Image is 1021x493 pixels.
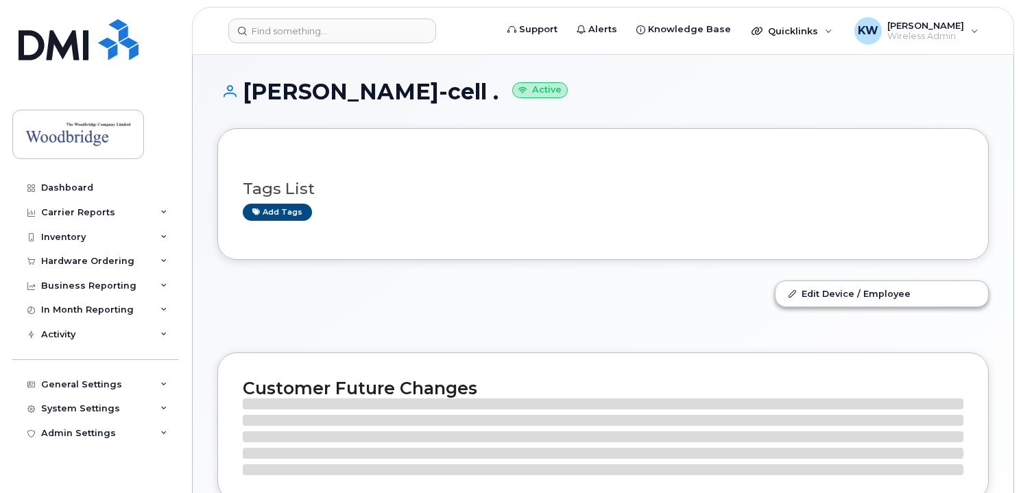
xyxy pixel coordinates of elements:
[243,204,312,221] a: Add tags
[243,378,963,398] h2: Customer Future Changes
[776,281,988,306] a: Edit Device / Employee
[243,180,963,197] h3: Tags List
[217,80,989,104] h1: [PERSON_NAME]-cell .
[512,82,568,98] small: Active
